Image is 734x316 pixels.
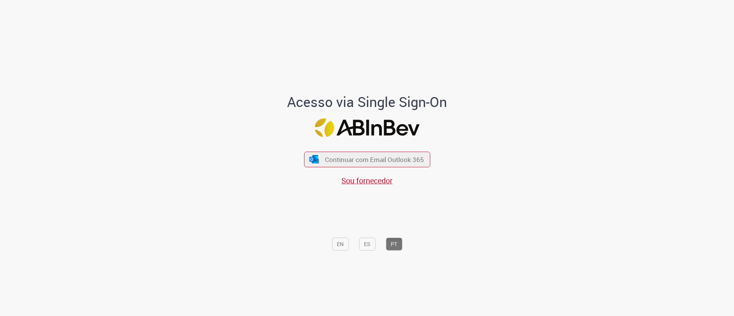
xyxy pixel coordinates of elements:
a: Sou fornecedor [341,175,393,186]
img: Logo ABInBev [315,118,419,137]
button: PT [386,238,402,251]
button: ícone Azure/Microsoft 360 Continuar com Email Outlook 365 [304,152,430,167]
span: Continuar com Email Outlook 365 [325,155,424,164]
h1: Acesso via Single Sign-On [261,94,473,110]
img: ícone Azure/Microsoft 360 [309,155,320,163]
button: EN [332,238,349,251]
button: ES [359,238,375,251]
